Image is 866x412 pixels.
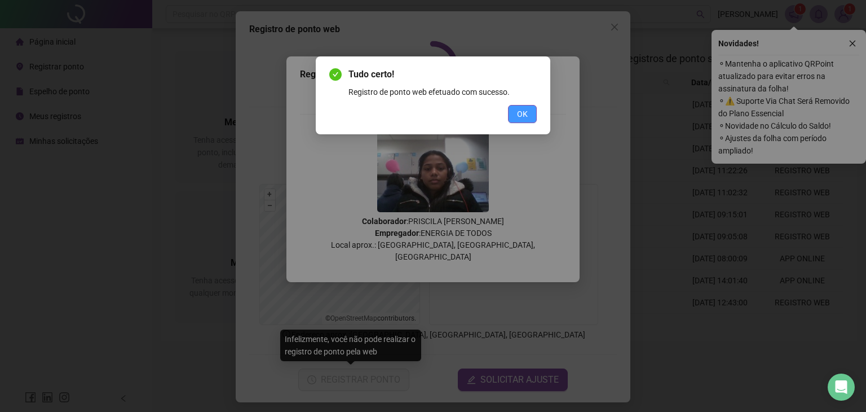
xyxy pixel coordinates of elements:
button: OK [508,105,537,123]
span: OK [517,108,528,120]
span: Tudo certo! [348,68,537,81]
span: check-circle [329,68,342,81]
div: Registro de ponto web efetuado com sucesso. [348,86,537,98]
div: Open Intercom Messenger [828,374,855,401]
